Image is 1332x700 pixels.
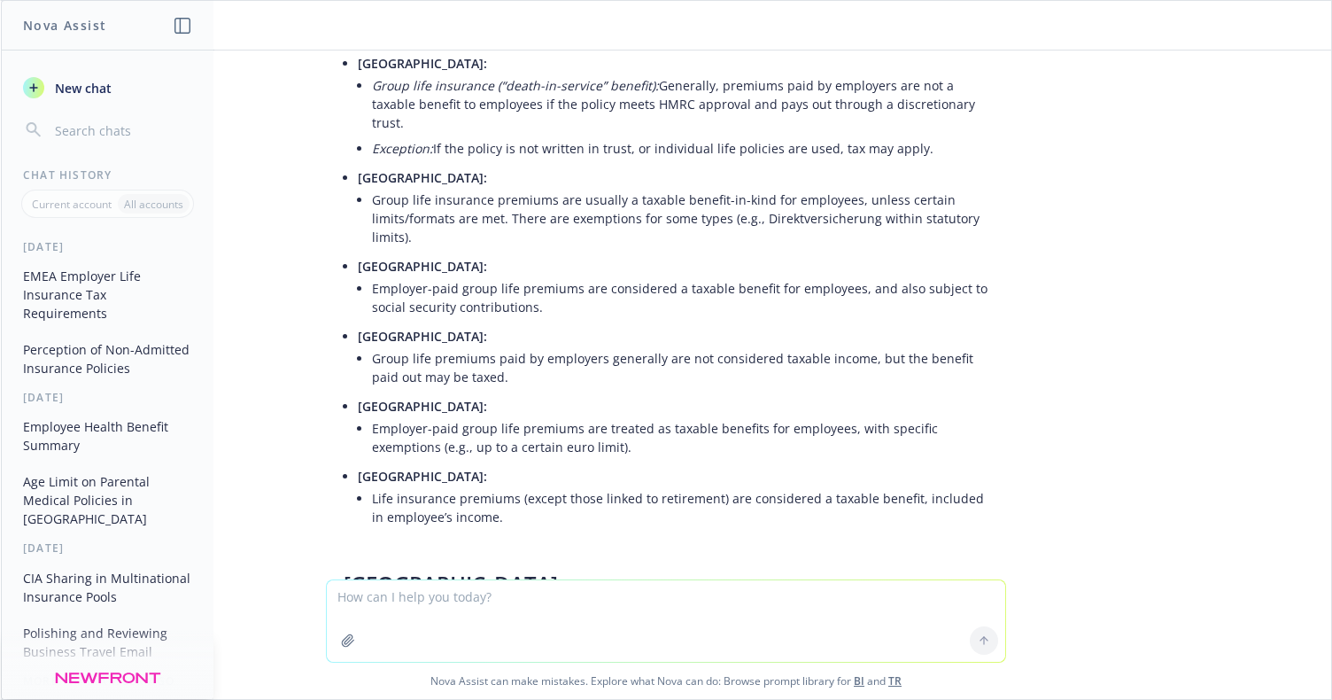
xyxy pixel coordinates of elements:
div: [DATE] [2,390,213,405]
li: Group life premiums paid by employers generally are not considered taxable income, but the benefi... [372,346,988,390]
em: Group life insurance (“death-in-service” benefit): [372,77,659,94]
button: Age Limit on Parental Medical Policies in [GEOGRAPHIC_DATA] [16,467,199,533]
span: [GEOGRAPHIC_DATA]: [358,55,487,72]
h1: Nova Assist [23,16,106,35]
li: If the policy is not written in trust, or individual life policies are used, tax may apply. [372,136,988,161]
button: CIA Sharing in Multinational Insurance Pools [16,564,199,611]
button: EMEA Employer Life Insurance Tax Requirements [16,261,199,328]
input: Search chats [51,118,192,143]
a: BI [854,673,864,688]
li: Group life insurance premiums are usually a taxable benefit-in-kind for employees, unless certain... [372,187,988,250]
span: [GEOGRAPHIC_DATA]: [358,398,487,415]
button: Perception of Non-Admitted Insurance Policies [16,335,199,383]
div: Chat History [2,167,213,183]
div: [DATE] [2,541,213,556]
button: New chat [16,72,199,104]
p: Current account [32,197,112,212]
em: Exception: [372,140,433,157]
li: Employer-paid group life premiums are treated as taxable benefits for employees, with specific ex... [372,416,988,460]
li: Life insurance premiums (except those linked to retirement) are considered a taxable benefit, inc... [372,486,988,530]
button: Employee Health Benefit Summary [16,412,199,460]
a: TR [888,673,902,688]
span: [GEOGRAPHIC_DATA]: [358,258,487,275]
span: [GEOGRAPHIC_DATA]: [358,468,487,485]
li: Generally, premiums paid by employers are not a taxable benefit to employees if the policy meets ... [372,73,988,136]
h3: [GEOGRAPHIC_DATA] [344,569,988,599]
button: Polishing and Reviewing Business Travel Email [16,618,199,666]
div: [DATE] [2,239,213,254]
span: [GEOGRAPHIC_DATA]: [358,328,487,345]
p: All accounts [124,197,183,212]
div: More than a week ago [2,673,213,688]
span: Nova Assist can make mistakes. Explore what Nova can do: Browse prompt library for and [8,663,1324,699]
li: Employer-paid group life premiums are considered a taxable benefit for employees, and also subjec... [372,276,988,320]
span: New chat [51,79,112,97]
span: [GEOGRAPHIC_DATA]: [358,169,487,186]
